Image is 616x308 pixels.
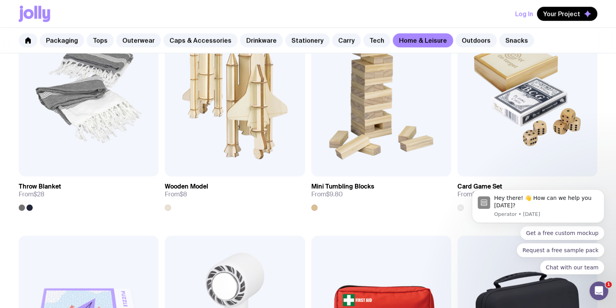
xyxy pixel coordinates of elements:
[363,33,390,47] a: Tech
[19,176,159,211] a: Throw BlanketFrom$28
[605,281,612,288] span: 1
[285,33,330,47] a: Stationery
[455,33,497,47] a: Outdoors
[457,190,480,198] span: From
[457,176,597,211] a: Card Game SetFrom$11
[19,183,61,190] h3: Throw Blanket
[515,7,533,21] button: Log In
[393,33,453,47] a: Home & Leisure
[311,176,451,211] a: Mini Tumbling BlocksFrom$9.80
[543,10,580,18] span: Your Project
[326,190,343,198] span: $9.80
[116,33,161,47] a: Outerwear
[460,130,616,287] iframe: Intercom notifications message
[34,190,44,198] span: $28
[499,33,534,47] a: Snacks
[537,7,597,21] button: Your Project
[165,183,208,190] h3: Wooden Model
[19,190,44,198] span: From
[457,183,502,190] h3: Card Game Set
[240,33,283,47] a: Drinkware
[163,33,238,47] a: Caps & Accessories
[311,190,343,198] span: From
[180,190,187,198] span: $8
[40,33,84,47] a: Packaging
[86,33,114,47] a: Tops
[332,33,361,47] a: Carry
[590,281,608,300] iframe: Intercom live chat
[165,190,187,198] span: From
[165,176,305,211] a: Wooden ModelFrom$8
[311,183,374,190] h3: Mini Tumbling Blocks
